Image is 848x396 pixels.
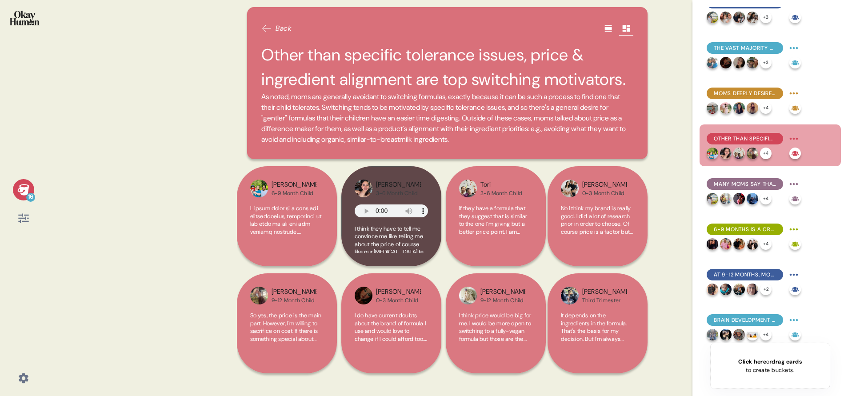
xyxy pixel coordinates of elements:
div: 9-12 Month Child [272,297,316,304]
img: profilepic_9670080569759076.jpg [747,57,758,68]
div: 9-12 Month Child [480,297,525,304]
span: The vast majority of moms are unaware of MFGM, and suspicion was common even when we explained th... [714,44,776,52]
span: drag cards [772,358,802,365]
img: profilepic_23911488015176304.jpg [733,57,745,68]
img: profilepic_24066498406338658.jpg [707,12,718,23]
img: profilepic_24582559991352128.jpg [733,284,745,295]
img: profilepic_24021410207550195.jpg [707,148,718,159]
img: profilepic_24433398056265134.jpg [355,180,372,197]
div: 16 [26,193,35,202]
img: profilepic_24822922297309852.jpg [250,287,268,304]
img: profilepic_30367771036200585.jpg [747,284,758,295]
span: Moms deeply desire to feel confident in a go-to formula, but uncertainty and frustrating trial an... [714,89,776,97]
img: profilepic_10050006148381865.jpg [747,102,758,114]
img: profilepic_9987304958065071.jpg [747,238,758,250]
span: Many moms say that switching would be more about getting away from a problematic product than mov... [714,180,776,188]
img: profilepic_24076225635351631.jpg [733,12,745,23]
img: profilepic_9105085612949681.jpg [355,287,372,304]
span: 6-9 months is a crucial development period, with mobility, motor skills, dietary changes, and soc... [714,225,776,233]
img: profilepic_25165664476355902.jpg [747,329,758,340]
img: profilepic_9105085612949681.jpg [720,57,732,68]
span: Other than specific tolerance issues, price & ingredient alignment are top switching motivators. [714,135,776,143]
span: Click here [738,358,766,365]
div: 3-6 Month Child [480,190,522,197]
img: profilepic_23880259538325025.jpg [733,238,745,250]
div: 6-9 Month Child [272,190,316,197]
img: profilepic_24822922297309852.jpg [747,148,758,159]
span: No I think my brand is really good. I did a lot of research prior in order to choose. Of course p... [561,204,634,290]
img: profilepic_23957990427199772.jpg [707,102,718,114]
div: + 4 [760,102,772,114]
img: profilepic_24065768239753848.jpg [707,329,718,340]
div: + 4 [760,193,772,204]
img: profilepic_24254939047471010.jpg [459,180,477,197]
img: profilepic_9951827364925800.jpg [707,284,718,295]
img: profilepic_24254939047471010.jpg [733,148,745,159]
div: + 3 [760,12,772,23]
span: I think price would be big for me. I would be more open to switching to a fully-vegan formula but... [459,312,532,374]
div: [PERSON_NAME] [376,180,421,190]
div: [PERSON_NAME] [272,180,316,190]
img: profilepic_24042585798726849.jpg [561,180,579,197]
div: Tori [480,180,522,190]
img: profilepic_9921622301280059.jpg [733,193,745,204]
img: profilepic_24021410207550195.jpg [250,180,268,197]
span: At 9-12 months, moms are looking for first steps, first words, and further social development. [714,271,776,279]
img: profilepic_24433398056265134.jpg [720,148,732,159]
div: [PERSON_NAME] [582,287,627,297]
img: okayhuman.3b1b6348.png [10,11,40,25]
span: I do have current doubts about the brand of formula I use and would love to change if I could aff... [355,312,428,389]
span: It depends on the ingredients in the formula. That's the basis for my decision. But I'm always op... [561,312,633,358]
img: profilepic_24012059758446275.jpg [720,238,732,250]
img: profilepic_23998246113203785.jpg [733,102,745,114]
div: [PERSON_NAME] [480,287,525,297]
div: 0-3 Month Child [376,297,421,304]
img: profilepic_24522276090761899.jpg [561,287,579,304]
div: 3-6 Month Child [376,190,421,197]
div: + 3 [760,57,772,68]
img: profilepic_24291559867143526.jpg [707,57,718,68]
img: profilepic_24806279158960289.jpg [720,193,732,204]
div: Third Trimester [582,297,627,304]
div: + 4 [760,148,772,159]
div: + 2 [760,284,772,295]
div: or to create buckets. [738,357,802,374]
div: [PERSON_NAME] [582,180,627,190]
img: profilepic_24686111907661355.jpg [720,12,732,23]
img: profilepic_10002627043168430.jpg [720,329,732,340]
img: profilepic_24066498406338658.jpg [707,193,718,204]
div: [PERSON_NAME] [272,287,316,297]
img: profilepic_24169639585989571.jpg [720,102,732,114]
img: profilepic_24026967273611727.jpg [720,284,732,295]
span: Back [276,23,292,34]
div: [PERSON_NAME] [376,287,421,297]
img: profilepic_10079146362180826.jpg [747,193,758,204]
span: If they have a formula that they suggest that is similar to the one I’m giving but a better price... [459,204,532,298]
div: + 4 [760,238,772,250]
img: profilepic_23892851000377781.jpg [733,329,745,340]
span: As noted, moms are generally avoidant to switching formulas, exactly because it can be such a pro... [261,92,633,145]
div: + 4 [760,329,772,340]
img: profilepic_24098175416506810.jpg [459,287,477,304]
img: profilepic_24149260454682583.jpg [747,12,758,23]
div: 0-3 Month Child [582,190,627,197]
h2: Other than specific tolerance issues, price & ingredient alignment are top switching motivators. [261,43,633,92]
img: profilepic_30725826547032050.jpg [707,238,718,250]
span: Brain development was moms' stated top formula priority, though long-term and immediate prioritie... [714,316,776,324]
